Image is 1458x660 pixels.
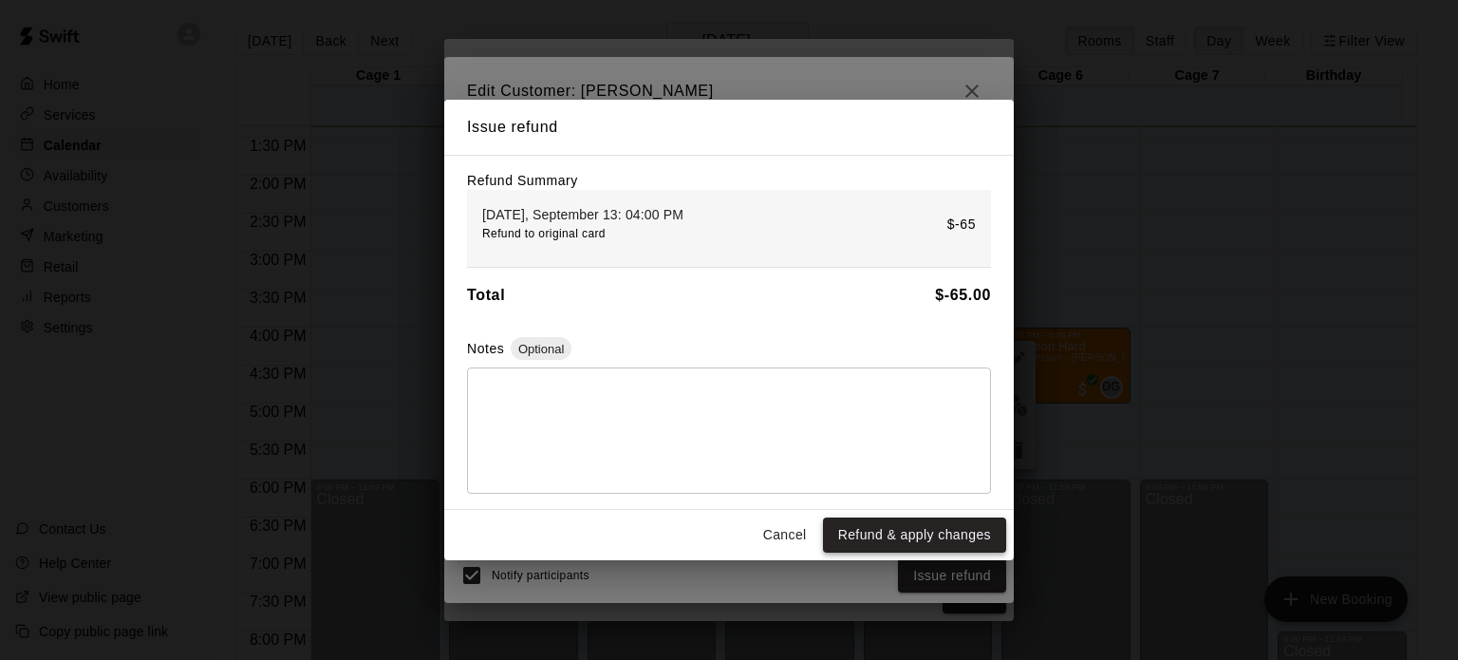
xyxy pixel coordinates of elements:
label: Refund Summary [467,173,578,188]
button: Cancel [755,518,815,553]
label: Notes [467,341,504,356]
p: [DATE], September 13: 04:00 PM [482,205,683,224]
span: Refund to original card [482,227,606,240]
button: Refund & apply changes [823,518,1006,553]
span: Optional [511,342,571,356]
p: $-65 [947,215,976,235]
h6: $ -65.00 [935,283,991,308]
h6: Total [467,283,505,308]
h2: Issue refund [444,100,1014,155]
